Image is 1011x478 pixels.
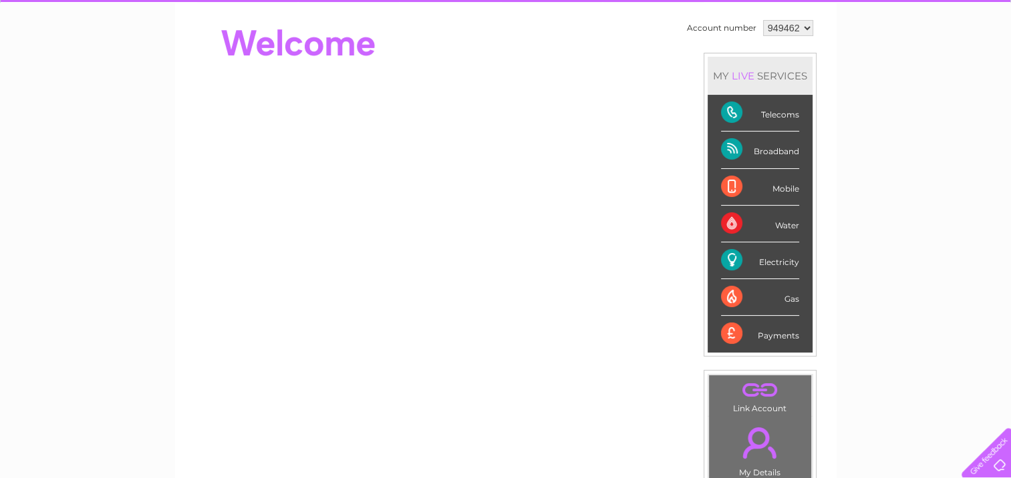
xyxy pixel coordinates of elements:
[712,419,808,466] a: .
[721,132,799,168] div: Broadband
[708,375,812,417] td: Link Account
[712,379,808,402] a: .
[922,57,955,67] a: Contact
[895,57,914,67] a: Blog
[721,242,799,279] div: Electricity
[776,57,801,67] a: Water
[721,279,799,316] div: Gas
[684,17,760,39] td: Account number
[809,57,839,67] a: Energy
[721,95,799,132] div: Telecoms
[35,35,104,75] img: logo.png
[190,7,822,65] div: Clear Business is a trading name of Verastar Limited (registered in [GEOGRAPHIC_DATA] No. 3667643...
[847,57,887,67] a: Telecoms
[759,7,851,23] a: 0333 014 3131
[729,69,757,82] div: LIVE
[967,57,998,67] a: Log out
[708,57,813,95] div: MY SERVICES
[721,316,799,352] div: Payments
[721,169,799,206] div: Mobile
[721,206,799,242] div: Water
